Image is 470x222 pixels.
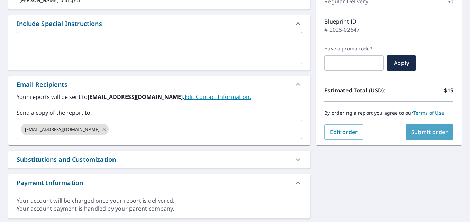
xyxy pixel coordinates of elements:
[413,110,444,116] a: Terms of Use
[387,55,416,71] button: Apply
[17,178,83,187] div: Payment Information
[17,155,116,164] div: Substitutions and Customization
[324,124,363,140] button: Edit order
[8,174,310,191] div: Payment Information
[17,197,302,205] div: Your account will be charged once your report is delivered.
[17,205,302,213] div: Your account payment is handled by your parent company.
[406,124,454,140] button: Submit order
[88,93,184,101] b: [EMAIL_ADDRESS][DOMAIN_NAME].
[17,93,302,101] label: Your reports will be sent to
[324,26,360,34] p: # 2025-02647
[324,110,453,116] p: By ordering a report you agree to our
[8,151,310,168] div: Substitutions and Customization
[324,17,356,26] p: Blueprint ID
[17,109,302,117] label: Send a copy of the report to:
[330,128,358,136] span: Edit order
[17,19,102,28] div: Include Special Instructions
[444,86,453,94] p: $15
[8,15,310,32] div: Include Special Instructions
[17,80,67,89] div: Email Recipients
[184,93,251,101] a: EditContactInfo
[21,124,109,135] div: [EMAIL_ADDRESS][DOMAIN_NAME]
[8,76,310,93] div: Email Recipients
[392,59,410,67] span: Apply
[411,128,448,136] span: Submit order
[324,46,384,52] label: Have a promo code?
[21,126,103,133] span: [EMAIL_ADDRESS][DOMAIN_NAME]
[324,86,389,94] p: Estimated Total (USD):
